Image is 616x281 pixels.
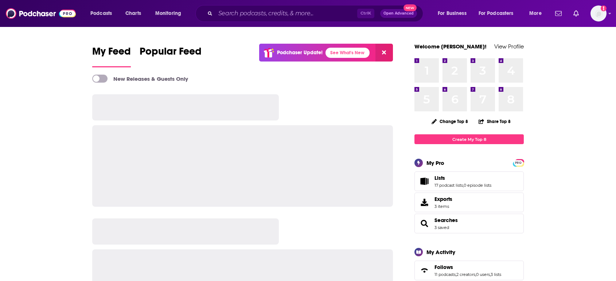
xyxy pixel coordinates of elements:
button: Open AdvancedNew [380,9,417,18]
button: open menu [524,8,551,19]
a: Follows [417,265,432,276]
span: Follows [414,261,524,280]
a: Lists [434,175,491,181]
span: Follows [434,264,453,270]
span: For Podcasters [479,8,514,19]
a: PRO [514,160,523,165]
a: Popular Feed [140,45,202,67]
a: Lists [417,176,432,186]
a: View Profile [494,43,524,50]
span: New [403,4,417,11]
button: Show profile menu [590,5,607,21]
span: Podcasts [90,8,112,19]
span: Charts [125,8,141,19]
span: Searches [414,214,524,233]
div: My Activity [426,249,455,256]
span: , [463,183,464,188]
span: Open Advanced [383,12,414,15]
span: Monitoring [155,8,181,19]
a: Welcome [PERSON_NAME]! [414,43,487,50]
a: Searches [417,218,432,229]
a: 0 episode lists [464,183,491,188]
a: 3 saved [434,225,449,230]
a: 3 lists [491,272,501,277]
a: Create My Top 8 [414,134,524,144]
span: Ctrl K [357,9,374,18]
a: Exports [414,193,524,212]
a: Show notifications dropdown [570,7,582,20]
a: 11 podcasts [434,272,456,277]
input: Search podcasts, credits, & more... [215,8,357,19]
a: Searches [434,217,458,223]
svg: Add a profile image [601,5,607,11]
img: User Profile [590,5,607,21]
span: PRO [514,160,523,166]
span: 3 items [434,204,452,209]
span: Exports [417,197,432,207]
a: 17 podcast lists [434,183,463,188]
span: Lists [414,171,524,191]
a: New Releases & Guests Only [92,75,188,83]
span: Logged in as dbartlett [590,5,607,21]
button: open menu [433,8,476,19]
span: Popular Feed [140,45,202,62]
span: Exports [434,196,452,202]
button: Share Top 8 [478,114,511,128]
a: Follows [434,264,501,270]
div: My Pro [426,159,444,166]
img: Podchaser - Follow, Share and Rate Podcasts [6,7,76,20]
a: Show notifications dropdown [552,7,565,20]
button: open menu [85,8,121,19]
span: My Feed [92,45,131,62]
button: Change Top 8 [427,117,472,126]
span: More [529,8,542,19]
a: My Feed [92,45,131,67]
span: Lists [434,175,445,181]
a: Charts [121,8,145,19]
span: , [475,272,476,277]
button: open menu [150,8,191,19]
span: For Business [438,8,467,19]
a: See What's New [325,48,370,58]
button: open menu [474,8,524,19]
p: Podchaser Update! [277,50,323,56]
a: 2 creators [456,272,475,277]
a: 0 users [476,272,490,277]
div: Search podcasts, credits, & more... [202,5,430,22]
span: , [490,272,491,277]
